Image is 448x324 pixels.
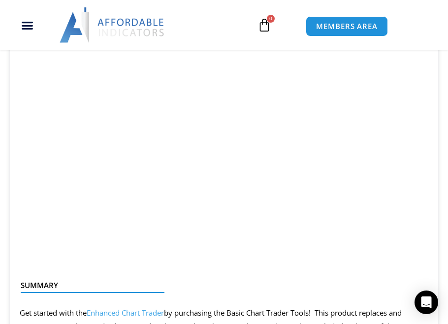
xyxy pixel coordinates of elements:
[20,29,428,259] iframe: NinjaTrader Chart Trader | Major Improvements
[21,281,419,290] h4: Summary
[306,16,388,36] a: MEMBERS AREA
[316,23,378,30] span: MEMBERS AREA
[5,16,49,34] div: Menu Toggle
[60,7,165,43] img: LogoAI | Affordable Indicators – NinjaTrader
[415,291,438,314] div: Open Intercom Messenger
[267,15,275,23] span: 0
[243,11,286,39] a: 0
[87,308,164,318] a: Enhanced Chart Trader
